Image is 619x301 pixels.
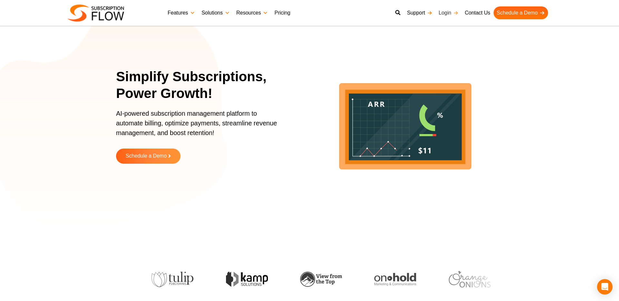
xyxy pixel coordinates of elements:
a: Contact Us [462,6,494,19]
a: Solutions [198,6,233,19]
img: kamp-solution [225,272,267,287]
a: Resources [233,6,271,19]
h1: Simplify Subscriptions, Power Growth! [116,68,292,102]
img: view-from-the-top [299,272,341,287]
a: Support [404,6,435,19]
a: Schedule a Demo [494,6,548,19]
span: Schedule a Demo [126,153,167,159]
img: orange-onions [448,271,490,287]
p: AI-powered subscription management platform to automate billing, optimize payments, streamline re... [116,109,284,144]
div: Open Intercom Messenger [597,279,613,295]
img: tulip-publishing [151,272,193,287]
img: onhold-marketing [374,273,416,286]
a: Features [164,6,198,19]
img: Subscriptionflow [68,5,124,22]
a: Schedule a Demo [116,149,181,164]
a: Login [436,6,462,19]
a: Pricing [271,6,293,19]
